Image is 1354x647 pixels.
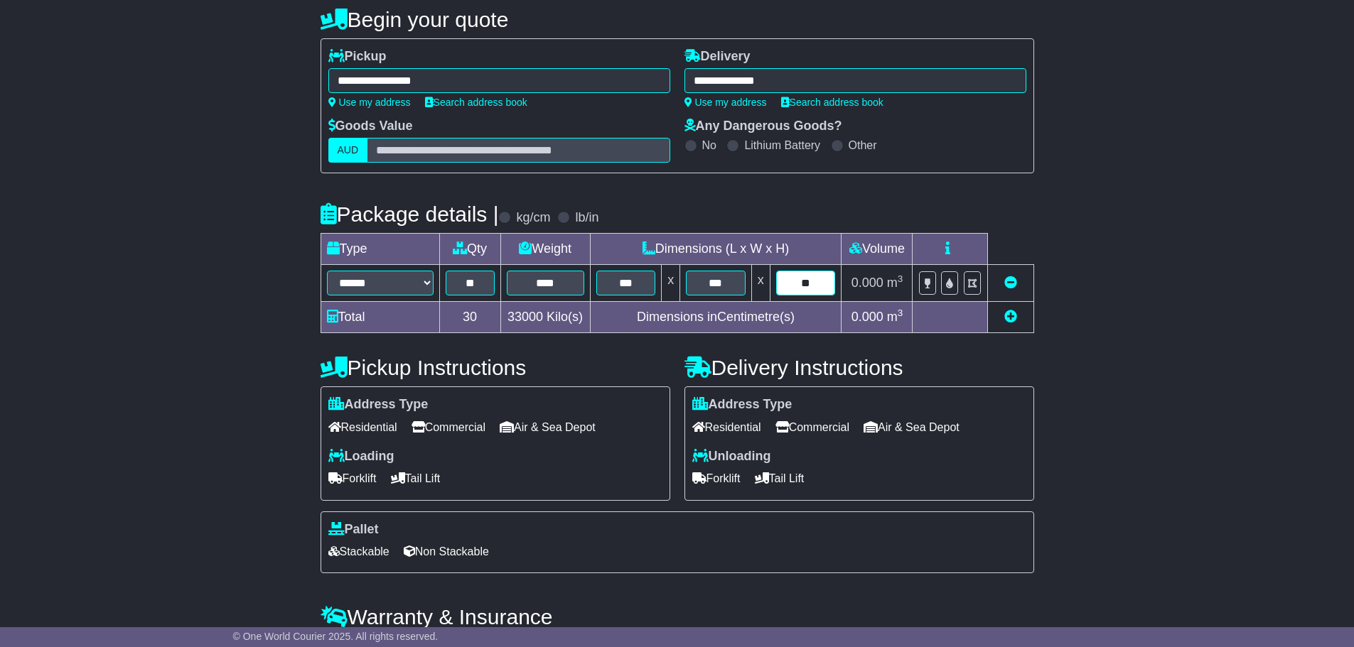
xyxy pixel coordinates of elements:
label: Address Type [328,397,429,413]
sup: 3 [898,308,903,318]
label: Pallet [328,522,379,538]
td: Volume [842,234,913,265]
sup: 3 [898,273,903,284]
td: x [751,265,770,302]
td: Dimensions in Centimetre(s) [590,302,842,333]
td: Weight [500,234,590,265]
label: lb/in [575,210,598,226]
label: Other [849,138,877,152]
label: Goods Value [328,119,413,134]
td: Type [321,234,439,265]
span: Tail Lift [391,467,441,489]
span: Non Stackable [404,540,489,562]
label: Address Type [692,397,792,413]
h4: Warranty & Insurance [321,605,1034,629]
a: Add new item [1004,310,1017,324]
td: Qty [439,234,500,265]
h4: Delivery Instructions [684,356,1034,379]
h4: Package details | [321,202,499,226]
td: 30 [439,302,500,333]
span: 0.000 [851,310,883,324]
h4: Begin your quote [321,8,1034,31]
label: Lithium Battery [744,138,820,152]
label: Unloading [692,449,771,464]
span: Residential [328,416,397,438]
td: Kilo(s) [500,302,590,333]
label: kg/cm [516,210,550,226]
span: Stackable [328,540,389,562]
span: Commercial [412,416,485,438]
label: Delivery [684,49,751,65]
span: m [887,276,903,290]
span: Air & Sea Depot [864,416,960,438]
label: Any Dangerous Goods? [684,119,842,134]
span: Commercial [775,416,849,438]
span: Forklift [328,467,377,489]
span: Forklift [692,467,741,489]
label: No [702,138,716,152]
label: Loading [328,449,394,464]
a: Search address book [425,97,527,108]
span: 0.000 [851,276,883,290]
span: 33000 [507,310,543,324]
h4: Pickup Instructions [321,356,670,379]
a: Use my address [684,97,767,108]
span: Tail Lift [755,467,805,489]
a: Search address book [781,97,883,108]
label: Pickup [328,49,387,65]
a: Use my address [328,97,411,108]
span: Air & Sea Depot [500,416,596,438]
td: Dimensions (L x W x H) [590,234,842,265]
td: x [662,265,680,302]
a: Remove this item [1004,276,1017,290]
td: Total [321,302,439,333]
span: m [887,310,903,324]
span: © One World Courier 2025. All rights reserved. [233,631,439,642]
span: Residential [692,416,761,438]
label: AUD [328,138,368,163]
